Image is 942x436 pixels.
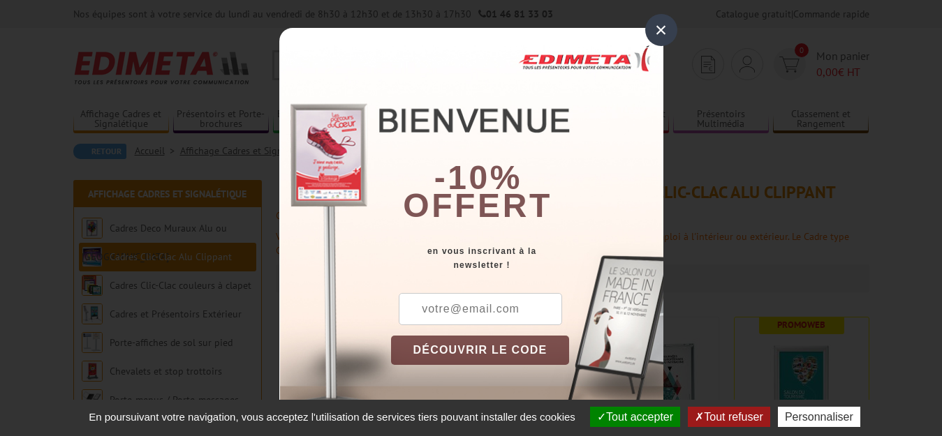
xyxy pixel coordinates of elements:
span: En poursuivant votre navigation, vous acceptez l'utilisation de services tiers pouvant installer ... [82,411,582,423]
b: -10% [434,159,522,196]
button: Tout accepter [590,407,680,427]
button: Personnaliser (fenêtre modale) [778,407,860,427]
div: en vous inscrivant à la newsletter ! [391,244,663,272]
input: votre@email.com [399,293,562,325]
div: × [645,14,677,46]
font: offert [403,187,552,224]
button: Tout refuser [688,407,770,427]
button: DÉCOUVRIR LE CODE [391,336,570,365]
